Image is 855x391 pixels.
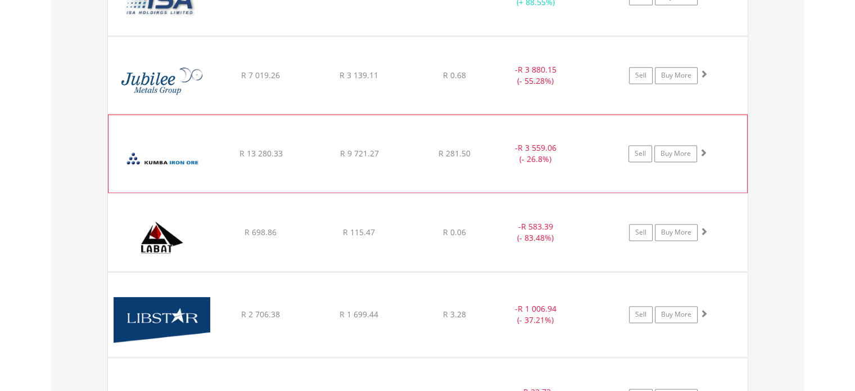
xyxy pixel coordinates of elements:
[654,145,697,162] a: Buy More
[438,148,471,159] span: R 281.50
[493,142,577,165] div: - (- 26.8%)
[518,64,557,75] span: R 3 880.15
[343,227,375,237] span: R 115.47
[655,306,698,323] a: Buy More
[494,221,578,244] div: - (- 83.48%)
[340,309,378,320] span: R 1 699.44
[114,208,210,268] img: EQU.ZA.LAB.png
[494,303,578,326] div: - (- 37.21%)
[241,70,280,80] span: R 7 019.26
[443,227,466,237] span: R 0.06
[517,142,556,153] span: R 3 559.06
[521,221,553,232] span: R 583.39
[628,145,652,162] a: Sell
[241,309,280,320] span: R 2 706.38
[114,286,210,354] img: EQU.ZA.LBR.png
[114,51,210,111] img: EQU.ZA.JBL.png
[443,309,466,320] span: R 3.28
[443,70,466,80] span: R 0.68
[239,148,282,159] span: R 13 280.33
[629,224,653,241] a: Sell
[340,70,378,80] span: R 3 139.11
[655,224,698,241] a: Buy More
[655,67,698,84] a: Buy More
[114,129,211,190] img: EQU.ZA.KIO.png
[340,148,378,159] span: R 9 721.27
[518,303,557,314] span: R 1 006.94
[629,67,653,84] a: Sell
[494,64,578,87] div: - (- 55.28%)
[629,306,653,323] a: Sell
[245,227,277,237] span: R 698.86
